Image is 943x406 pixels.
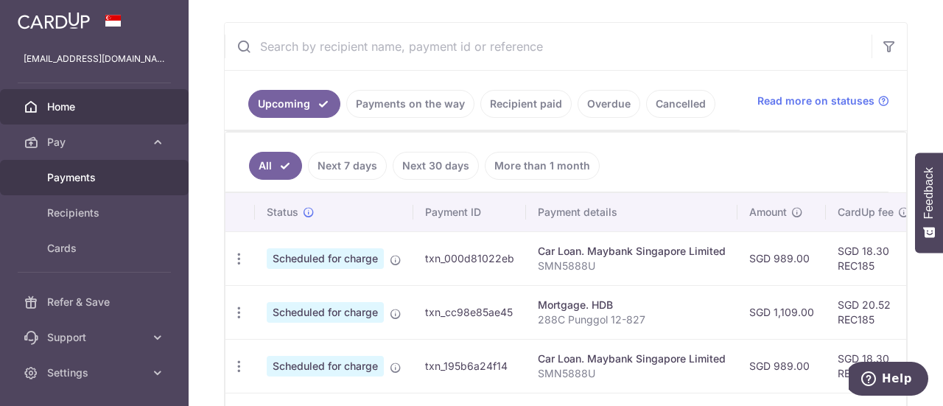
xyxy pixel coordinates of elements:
[538,298,726,312] div: Mortgage. HDB
[538,259,726,273] p: SMN5888U
[413,285,526,339] td: txn_cc98e85ae45
[915,153,943,253] button: Feedback - Show survey
[922,167,936,219] span: Feedback
[47,135,144,150] span: Pay
[248,90,340,118] a: Upcoming
[24,52,165,66] p: [EMAIL_ADDRESS][DOMAIN_NAME]
[267,205,298,220] span: Status
[47,170,144,185] span: Payments
[849,362,928,399] iframe: Opens a widget where you can find more information
[646,90,715,118] a: Cancelled
[538,244,726,259] div: Car Loan. Maybank Singapore Limited
[538,366,726,381] p: SMN5888U
[249,152,302,180] a: All
[267,248,384,269] span: Scheduled for charge
[225,23,872,70] input: Search by recipient name, payment id or reference
[838,205,894,220] span: CardUp fee
[267,356,384,377] span: Scheduled for charge
[47,295,144,309] span: Refer & Save
[737,231,826,285] td: SGD 989.00
[47,365,144,380] span: Settings
[480,90,572,118] a: Recipient paid
[749,205,787,220] span: Amount
[308,152,387,180] a: Next 7 days
[485,152,600,180] a: More than 1 month
[413,193,526,231] th: Payment ID
[413,231,526,285] td: txn_000d81022eb
[578,90,640,118] a: Overdue
[737,339,826,393] td: SGD 989.00
[826,231,922,285] td: SGD 18.30 REC185
[47,241,144,256] span: Cards
[413,339,526,393] td: txn_195b6a24f14
[47,206,144,220] span: Recipients
[346,90,474,118] a: Payments on the way
[826,285,922,339] td: SGD 20.52 REC185
[757,94,889,108] a: Read more on statuses
[47,99,144,114] span: Home
[538,351,726,366] div: Car Loan. Maybank Singapore Limited
[737,285,826,339] td: SGD 1,109.00
[826,339,922,393] td: SGD 18.30 REC185
[538,312,726,327] p: 288C Punggol 12-827
[18,12,90,29] img: CardUp
[267,302,384,323] span: Scheduled for charge
[757,94,874,108] span: Read more on statuses
[526,193,737,231] th: Payment details
[393,152,479,180] a: Next 30 days
[47,330,144,345] span: Support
